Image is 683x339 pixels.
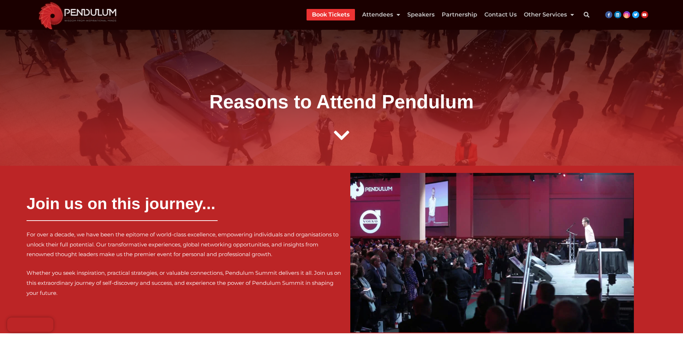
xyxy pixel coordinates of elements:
a: Speakers [407,9,435,20]
h3: Join us on this journey... [27,192,342,215]
a: Other Services [524,9,574,20]
iframe: Brevo live chat [7,317,53,332]
a: Book Tickets [312,9,350,20]
a: Contact Us [484,9,517,20]
a: Partnership [442,9,477,20]
p: Whether you seek inspiration, practical strategies, or valuable connections, Pendulum Summit deli... [27,268,342,298]
div: Search [579,8,594,22]
h2: Reasons to Attend Pendulum [149,90,534,114]
nav: Menu [307,9,574,20]
a: Attendees [362,9,400,20]
p: For over a decade, we have been the epitome of world-class excellence, empowering individuals and... [27,230,342,260]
